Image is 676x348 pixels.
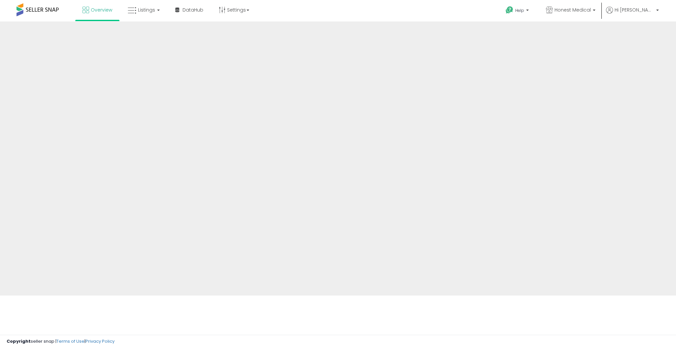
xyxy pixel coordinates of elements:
[555,7,591,13] span: Honest Medical
[500,1,535,21] a: Help
[138,7,155,13] span: Listings
[505,6,514,14] i: Get Help
[615,7,654,13] span: Hi [PERSON_NAME]
[183,7,203,13] span: DataHub
[91,7,112,13] span: Overview
[606,7,659,21] a: Hi [PERSON_NAME]
[515,8,524,13] span: Help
